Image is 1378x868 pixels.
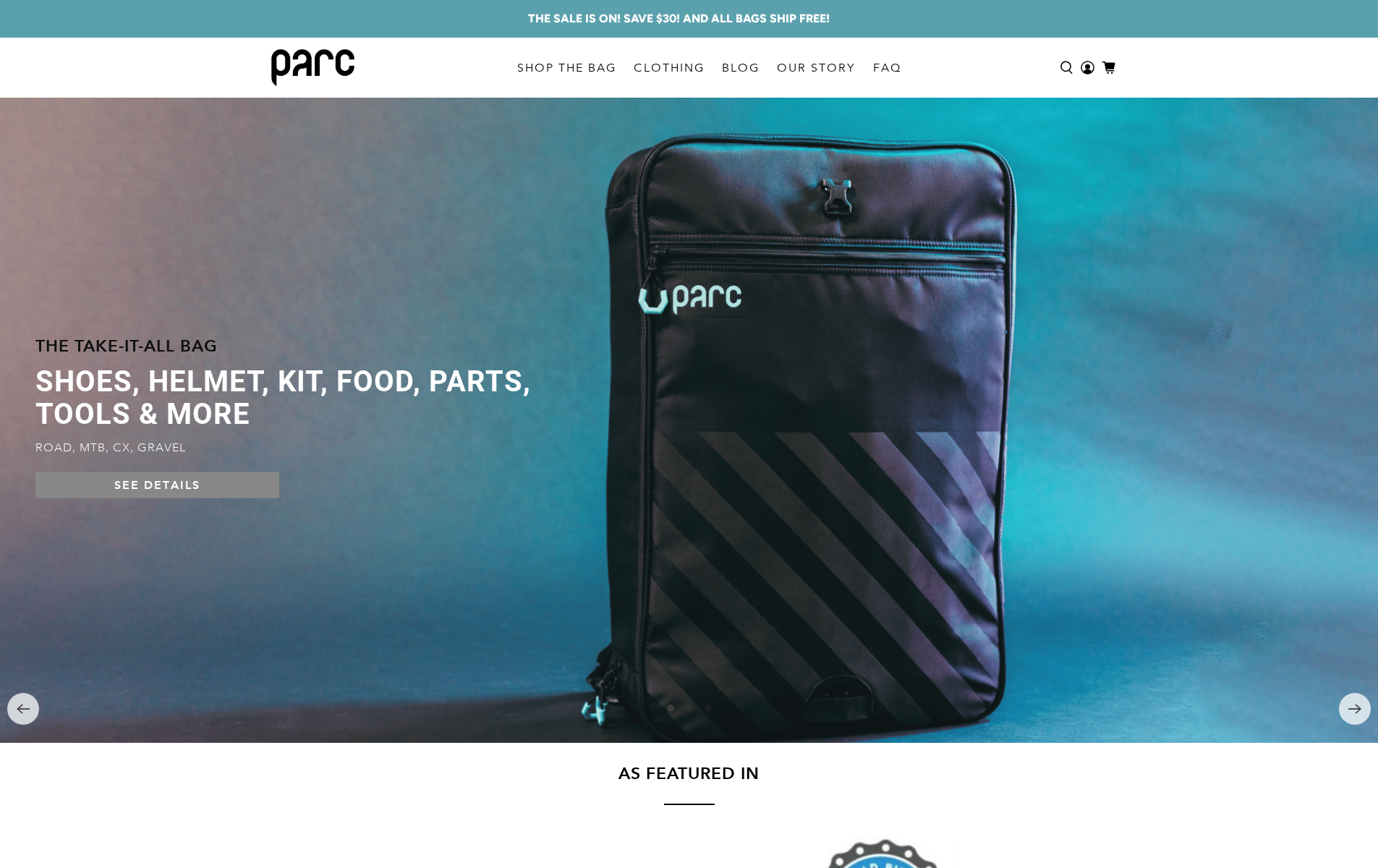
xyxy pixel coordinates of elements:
[1339,694,1371,726] button: Next
[509,38,910,98] nav: main navigation
[667,705,674,712] li: Page dot 1
[35,333,532,359] h4: The take-it-all bag
[686,705,693,712] li: Page dot 2
[35,441,532,456] p: ROAD, MTB, CX, GRAVEL
[864,48,910,88] a: FAQ
[768,48,864,88] a: OUR STORY
[618,761,760,786] h4: As featured in
[625,48,713,88] a: CLOTHING
[713,48,768,88] a: BLOG
[509,48,625,88] a: SHOP THE BAG
[705,705,712,712] li: Page dot 3
[271,49,354,86] img: parc bag logo
[528,10,830,27] a: THE SALE IS ON! SAVE $30! AND ALL BAGS SHIP FREE!
[35,473,279,499] a: SEE DETAILS
[35,366,532,431] span: SHOES, HELMET, KIT, FOOD, PARTS, TOOLS & MORE
[7,694,39,726] button: Previous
